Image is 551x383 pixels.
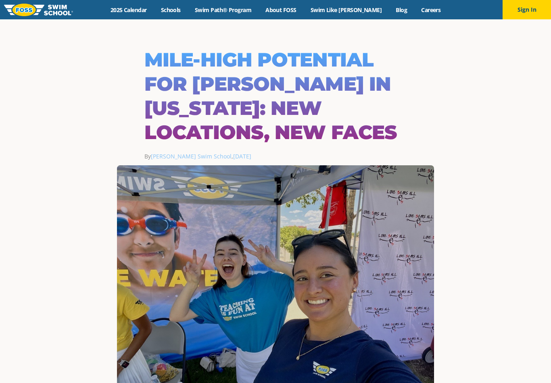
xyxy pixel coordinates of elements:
a: [PERSON_NAME] Swim School [151,152,232,160]
a: Swim Like [PERSON_NAME] [303,6,389,14]
a: Careers [414,6,448,14]
a: 2025 Calendar [103,6,154,14]
span: By [144,152,232,160]
a: Schools [154,6,188,14]
h1: Mile-High Potential for [PERSON_NAME] in [US_STATE]: New Locations, New Faces [144,48,407,144]
span: , [232,152,251,160]
a: Swim Path® Program [188,6,258,14]
a: Blog [389,6,414,14]
img: FOSS Swim School Logo [4,4,73,16]
a: [DATE] [233,152,251,160]
a: About FOSS [259,6,304,14]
